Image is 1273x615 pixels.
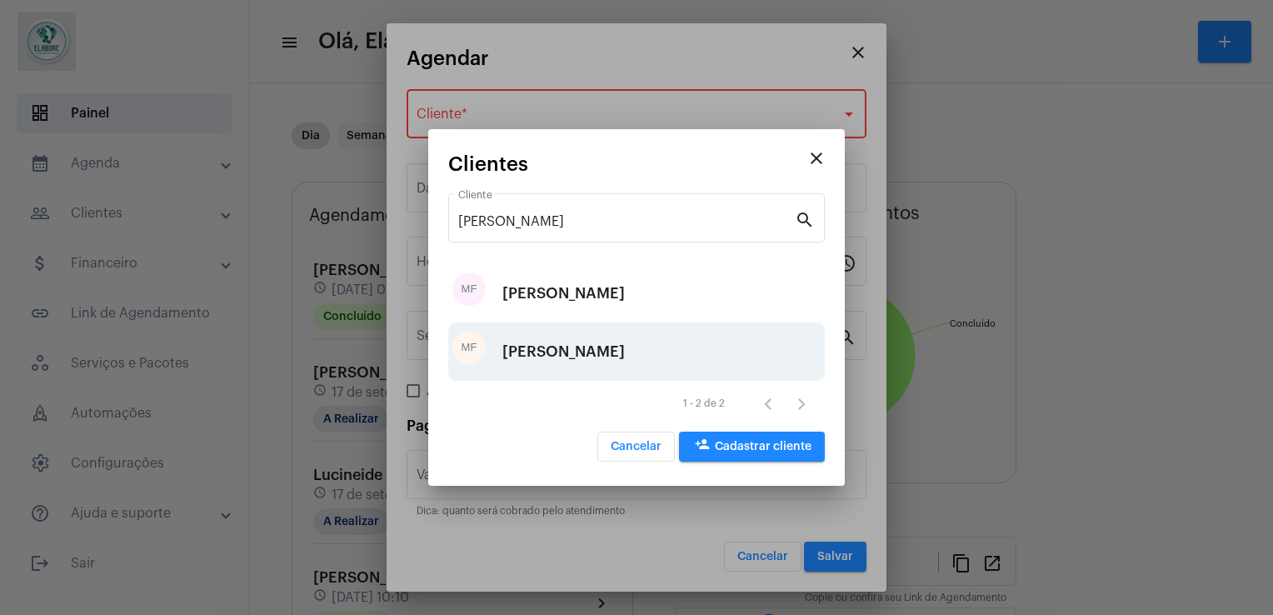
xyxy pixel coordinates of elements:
[452,272,486,306] div: MF
[611,441,661,452] span: Cancelar
[795,209,815,229] mat-icon: search
[502,268,625,318] div: [PERSON_NAME]
[785,387,818,421] button: Próxima página
[692,441,811,452] span: Cadastrar cliente
[597,432,675,462] button: Cancelar
[452,331,486,364] div: MF
[679,432,825,462] button: Cadastrar cliente
[751,387,785,421] button: Página anterior
[692,437,712,457] mat-icon: person_add
[806,148,826,168] mat-icon: close
[458,214,795,229] input: Pesquisar cliente
[502,327,625,377] div: [PERSON_NAME]
[683,398,725,409] div: 1 - 2 de 2
[448,153,528,175] span: Clientes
